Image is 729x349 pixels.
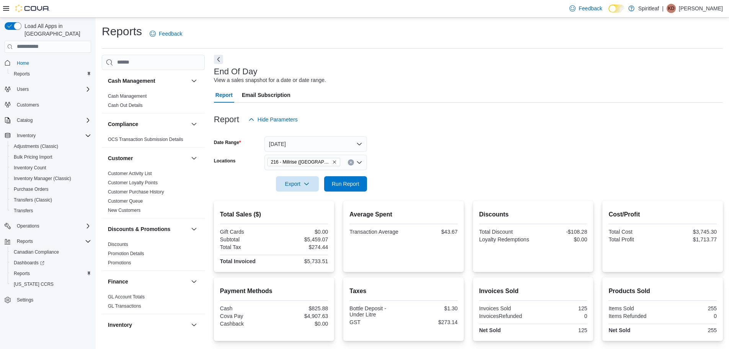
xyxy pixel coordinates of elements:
[108,198,143,204] a: Customer Queue
[14,71,30,77] span: Reports
[332,160,337,164] button: Remove 216 - Millrise (Calgary) from selection in this group
[17,223,39,229] span: Operations
[108,137,183,142] a: OCS Transaction Submission Details
[17,60,29,66] span: Home
[349,229,402,235] div: Transaction Average
[8,279,94,290] button: [US_STATE] CCRS
[14,85,91,94] span: Users
[2,115,94,126] button: Catalog
[102,92,205,113] div: Cash Management
[14,58,91,68] span: Home
[17,133,36,139] span: Inventory
[11,174,74,183] a: Inventory Manager (Classic)
[11,195,55,205] a: Transfers (Classic)
[258,116,298,123] span: Hide Parameters
[11,258,47,267] a: Dashboards
[108,103,143,108] a: Cash Out Details
[479,287,587,296] h2: Invoices Sold
[8,69,94,79] button: Reports
[608,236,661,242] div: Total Profit
[276,229,328,235] div: $0.00
[11,269,91,278] span: Reports
[535,229,587,235] div: -$108.28
[8,184,94,195] button: Purchase Orders
[667,4,676,13] div: Kelsey D
[5,54,91,326] nav: Complex example
[11,206,91,215] span: Transfers
[220,321,272,327] div: Cashback
[14,59,32,68] a: Home
[566,1,605,16] a: Feedback
[2,221,94,231] button: Operations
[664,305,717,311] div: 255
[189,154,199,163] button: Customer
[332,180,359,188] span: Run Report
[108,136,183,143] span: OCS Transaction Submission Details
[14,221,91,231] span: Operations
[220,287,328,296] h2: Payment Methods
[11,258,91,267] span: Dashboards
[276,321,328,327] div: $0.00
[664,236,717,242] div: $1,713.77
[17,238,33,244] span: Reports
[220,305,272,311] div: Cash
[2,130,94,141] button: Inventory
[108,260,131,266] span: Promotions
[2,99,94,110] button: Customers
[108,251,144,257] span: Promotion Details
[349,210,458,219] h2: Average Spent
[608,287,717,296] h2: Products Sold
[668,4,675,13] span: KD
[108,278,188,285] button: Finance
[479,313,532,319] div: InvoicesRefunded
[14,85,32,94] button: Users
[405,229,458,235] div: $43.67
[479,229,532,235] div: Total Discount
[17,297,33,303] span: Settings
[2,84,94,95] button: Users
[11,174,91,183] span: Inventory Manager (Classic)
[108,208,140,213] a: New Customers
[189,120,199,129] button: Compliance
[108,294,145,300] span: GL Account Totals
[11,142,61,151] a: Adjustments (Classic)
[220,229,272,235] div: Gift Cards
[11,142,91,151] span: Adjustments (Classic)
[679,4,723,13] p: [PERSON_NAME]
[14,295,36,305] a: Settings
[108,93,147,99] a: Cash Management
[2,236,94,247] button: Reports
[479,305,532,311] div: Invoices Sold
[220,258,256,264] strong: Total Invoiced
[108,102,143,108] span: Cash Out Details
[108,278,128,285] h3: Finance
[11,163,91,172] span: Inventory Count
[214,158,236,164] label: Locations
[102,240,205,270] div: Discounts & Promotions
[14,116,36,125] button: Catalog
[664,313,717,319] div: 0
[17,86,29,92] span: Users
[664,229,717,235] div: $3,745.30
[271,158,331,166] span: 216 - Millrise ([GEOGRAPHIC_DATA])
[405,305,458,311] div: $1.30
[638,4,659,13] p: Spiritleaf
[11,152,55,162] a: Bulk Pricing Import
[108,180,158,185] a: Customer Loyalty Points
[2,294,94,305] button: Settings
[11,69,33,79] a: Reports
[608,210,717,219] h2: Cost/Profit
[608,229,661,235] div: Total Cost
[108,189,164,195] a: Customer Purchase History
[349,287,458,296] h2: Taxes
[8,152,94,162] button: Bulk Pricing Import
[108,321,188,329] button: Inventory
[189,277,199,286] button: Finance
[276,258,328,264] div: $5,733.51
[14,260,44,266] span: Dashboards
[189,76,199,85] button: Cash Management
[14,100,42,110] a: Customers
